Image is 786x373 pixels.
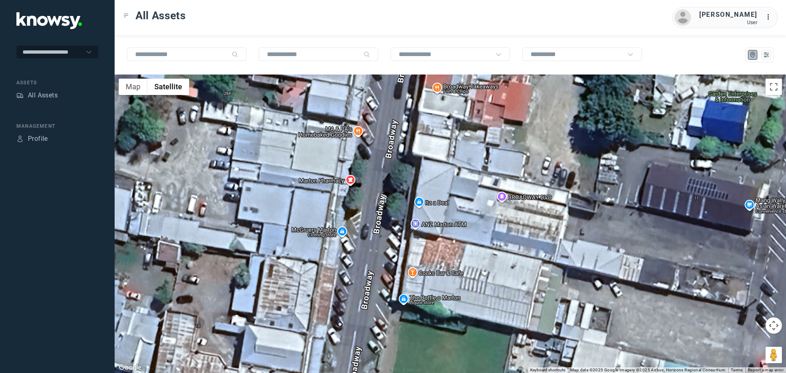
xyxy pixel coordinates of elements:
[28,90,58,100] div: All Assets
[232,51,238,58] div: Search
[16,135,24,142] div: Profile
[530,367,565,373] button: Keyboard shortcuts
[699,20,757,25] div: User
[731,368,743,372] a: Terms (opens in new tab)
[147,79,189,95] button: Show satellite imagery
[16,122,98,130] div: Management
[117,362,144,373] img: Google
[748,368,784,372] a: Report a map error
[699,10,757,20] div: [PERSON_NAME]
[766,12,775,23] div: :
[28,134,48,144] div: Profile
[766,12,775,22] div: :
[766,317,782,334] button: Map camera controls
[16,79,98,86] div: Assets
[766,14,774,20] tspan: ...
[123,13,129,18] div: Toggle Menu
[749,51,757,59] div: Map
[570,368,726,372] span: Map data ©2025 Google Imagery ©2025 Airbus, Horizons Regional Consortium
[16,134,48,144] a: ProfileProfile
[16,92,24,99] div: Assets
[766,347,782,363] button: Drag Pegman onto the map to open Street View
[16,90,58,100] a: AssetsAll Assets
[119,79,147,95] button: Show street map
[136,8,186,23] span: All Assets
[763,51,770,59] div: List
[675,9,691,26] img: avatar.png
[766,79,782,95] button: Toggle fullscreen view
[364,51,370,58] div: Search
[117,362,144,373] a: Open this area in Google Maps (opens a new window)
[16,12,82,29] img: Application Logo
